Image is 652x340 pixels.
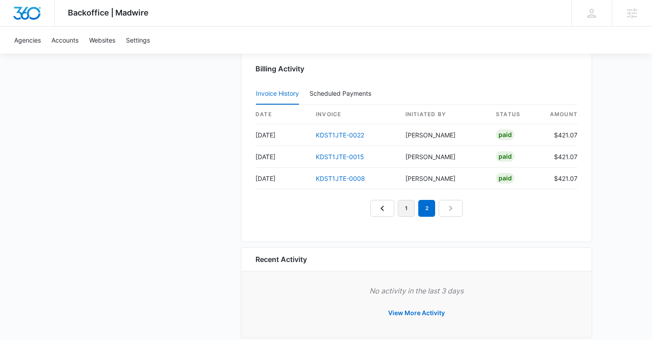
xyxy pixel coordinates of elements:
td: [DATE] [255,168,309,189]
a: Accounts [46,27,84,54]
th: amount [542,105,577,124]
div: Paid [496,173,515,184]
span: Backoffice | Madwire [68,8,149,17]
th: date [255,105,309,124]
a: Page 1 [398,200,415,217]
th: status [489,105,542,124]
td: [PERSON_NAME] [398,168,489,189]
a: Agencies [9,27,46,54]
button: View More Activity [379,302,454,324]
td: $421.07 [542,124,577,146]
a: Websites [84,27,121,54]
th: Initiated By [398,105,489,124]
em: 2 [418,200,435,217]
div: Paid [496,151,515,162]
th: invoice [309,105,398,124]
button: Invoice History [256,83,299,105]
a: Previous Page [370,200,394,217]
h6: Recent Activity [255,254,307,265]
div: Scheduled Payments [310,90,375,97]
a: KDST1JTE-0015 [316,153,364,160]
td: $421.07 [542,168,577,189]
td: [DATE] [255,146,309,168]
div: Paid [496,129,515,140]
a: Settings [121,27,155,54]
nav: Pagination [370,200,463,217]
td: [PERSON_NAME] [398,146,489,168]
td: [DATE] [255,124,309,146]
p: No activity in the last 3 days [255,285,577,296]
a: KDST1JTE-0008 [316,175,365,182]
a: KDST1JTE-0022 [316,131,364,139]
h3: Billing Activity [255,63,577,74]
td: $421.07 [542,146,577,168]
td: [PERSON_NAME] [398,124,489,146]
